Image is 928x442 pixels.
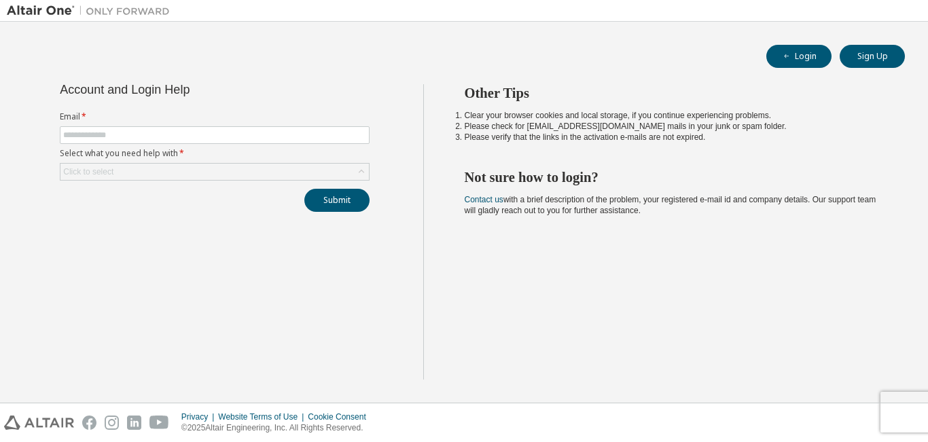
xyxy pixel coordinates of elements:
[181,422,374,434] p: © 2025 Altair Engineering, Inc. All Rights Reserved.
[308,411,374,422] div: Cookie Consent
[82,416,96,430] img: facebook.svg
[181,411,218,422] div: Privacy
[60,84,308,95] div: Account and Login Help
[840,45,905,68] button: Sign Up
[63,166,113,177] div: Click to select
[465,168,881,186] h2: Not sure how to login?
[60,148,370,159] label: Select what you need help with
[4,416,74,430] img: altair_logo.svg
[465,195,876,215] span: with a brief description of the problem, your registered e-mail id and company details. Our suppo...
[105,416,119,430] img: instagram.svg
[127,416,141,430] img: linkedin.svg
[60,111,370,122] label: Email
[304,189,370,212] button: Submit
[465,132,881,143] li: Please verify that the links in the activation e-mails are not expired.
[465,110,881,121] li: Clear your browser cookies and local storage, if you continue experiencing problems.
[766,45,832,68] button: Login
[149,416,169,430] img: youtube.svg
[60,164,369,180] div: Click to select
[218,411,308,422] div: Website Terms of Use
[465,84,881,102] h2: Other Tips
[465,195,503,204] a: Contact us
[465,121,881,132] li: Please check for [EMAIL_ADDRESS][DOMAIN_NAME] mails in your junk or spam folder.
[7,4,177,18] img: Altair One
